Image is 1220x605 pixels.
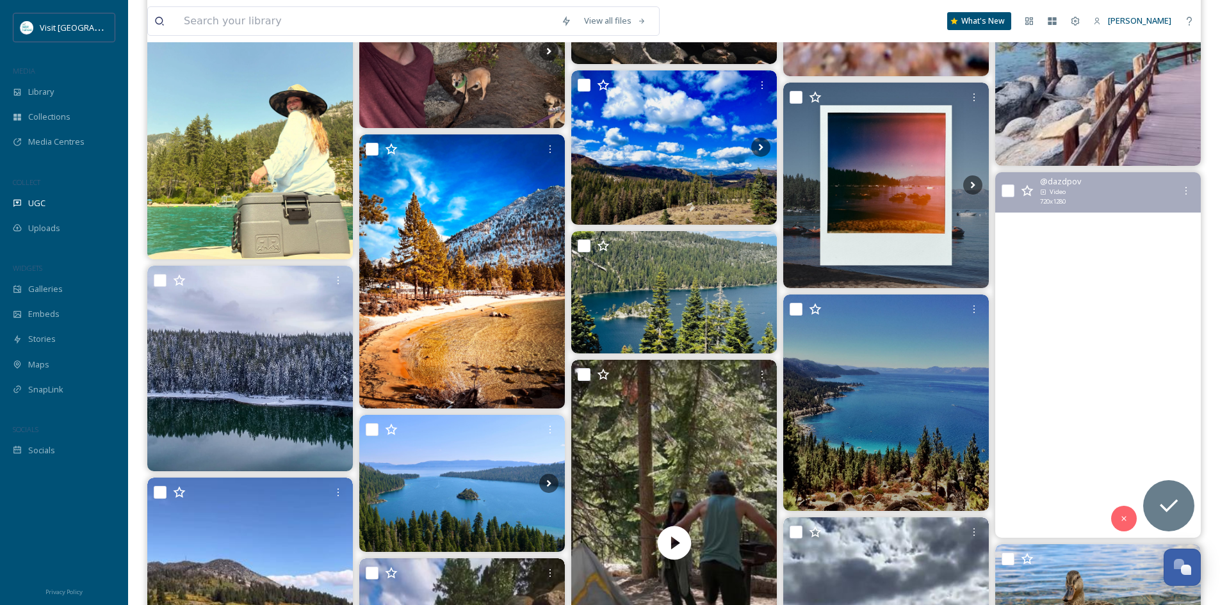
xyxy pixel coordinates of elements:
[45,588,83,596] span: Privacy Policy
[1087,8,1178,33] a: [PERSON_NAME]
[947,12,1011,30] a: What's New
[578,8,653,33] a: View all files
[28,222,60,234] span: Uploads
[1164,549,1201,586] button: Open Chat
[28,86,54,98] span: Library
[783,294,989,511] img: Let us help you explore #laketahoe #lakeshore_boats_tahoe #inclinevillage
[28,136,85,148] span: Media Centres
[28,283,63,295] span: Galleries
[1108,15,1171,26] span: [PERSON_NAME]
[28,383,63,396] span: SnapLink
[28,359,49,371] span: Maps
[359,415,565,552] img: Emerald Bay @ Lake Tahoe #canon #canonr7 #photography #nature #naturephotography #laketahoe
[1040,197,1066,206] span: 720 x 1280
[1050,188,1066,197] span: Video
[571,70,777,225] img: More gorgeous views around the Tahoe area. #laketahoe #southlaketahoe #california #mtb #nature #o...
[28,197,45,209] span: UGC
[45,583,83,599] a: Privacy Policy
[571,231,777,354] img: #laketahoe
[13,66,35,76] span: MEDIA
[13,177,40,187] span: COLLECT
[13,263,42,273] span: WIDGETS
[28,333,56,345] span: Stories
[147,266,353,471] img: Since it snowed last night I’d thought I post another snowing photo. But this is from Lake Tahoe....
[13,424,38,434] span: SOCIALS
[28,444,55,456] span: Socials
[177,7,555,35] input: Search your library
[28,111,70,123] span: Collections
[40,21,139,33] span: Visit [GEOGRAPHIC_DATA]
[28,308,60,320] span: Embeds
[359,134,565,408] img: •gold• #snow #beach #sandharbor #tahoe #tahome #laketahoe #winter #mountain #lake
[995,172,1201,538] video: #viewsonviews #dazdpov #laketahoe #tahome
[783,83,989,288] img: Zephyr Cove, Lake Tahoe, Nevada 🐟 #tahoe #laketahoe #polaroid
[1040,175,1081,188] span: @ dazdpov
[20,21,33,34] img: download.jpeg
